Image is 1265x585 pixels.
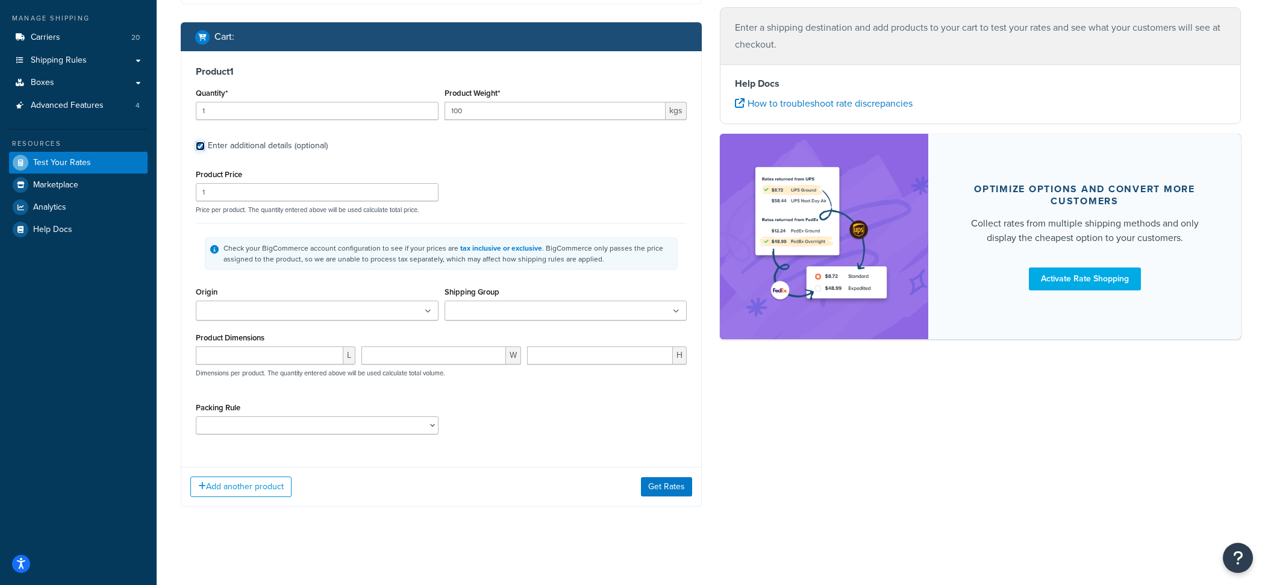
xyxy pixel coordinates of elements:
[136,101,140,111] span: 4
[196,102,439,120] input: 0.0
[196,403,240,412] label: Packing Rule
[9,95,148,117] a: Advanced Features4
[9,27,148,49] li: Carriers
[33,202,66,213] span: Analytics
[460,243,542,254] a: tax inclusive or exclusive
[33,158,91,168] span: Test Your Rates
[9,174,148,196] a: Marketplace
[196,170,242,179] label: Product Price
[343,346,355,364] span: L
[735,96,913,110] a: How to troubleshoot rate discrepancies
[506,346,521,364] span: W
[33,225,72,235] span: Help Docs
[445,287,499,296] label: Shipping Group
[190,477,292,497] button: Add another product
[9,72,148,94] a: Boxes
[196,89,228,98] label: Quantity*
[9,27,148,49] a: Carriers20
[31,78,54,88] span: Boxes
[9,13,148,23] div: Manage Shipping
[223,243,672,264] div: Check your BigCommerce account configuration to see if your prices are . BigCommerce only passes ...
[749,152,899,321] img: feature-image-rateshop-7084cbbcb2e67ef1d54c2e976f0e592697130d5817b016cf7cc7e13314366067.png
[735,77,1226,91] h4: Help Docs
[9,139,148,149] div: Resources
[196,66,687,78] h3: Product 1
[957,216,1212,245] div: Collect rates from multiple shipping methods and only display the cheapest option to your customers.
[9,196,148,218] a: Analytics
[208,137,328,154] div: Enter additional details (optional)
[1223,543,1253,573] button: Open Resource Center
[193,369,445,377] p: Dimensions per product. The quantity entered above will be used calculate total volume.
[33,180,78,190] span: Marketplace
[9,219,148,240] a: Help Docs
[641,477,692,496] button: Get Rates
[1029,267,1141,290] a: Activate Rate Shopping
[9,152,148,174] a: Test Your Rates
[196,333,264,342] label: Product Dimensions
[196,142,205,151] input: Enter additional details (optional)
[9,95,148,117] li: Advanced Features
[735,19,1226,53] p: Enter a shipping destination and add products to your cart to test your rates and see what your c...
[957,183,1212,207] div: Optimize options and convert more customers
[9,49,148,72] a: Shipping Rules
[131,33,140,43] span: 20
[31,55,87,66] span: Shipping Rules
[666,102,687,120] span: kgs
[445,102,666,120] input: 0.00
[673,346,687,364] span: H
[445,89,500,98] label: Product Weight*
[214,31,234,42] h2: Cart :
[31,33,60,43] span: Carriers
[196,287,217,296] label: Origin
[193,205,690,214] p: Price per product. The quantity entered above will be used calculate total price.
[31,101,104,111] span: Advanced Features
